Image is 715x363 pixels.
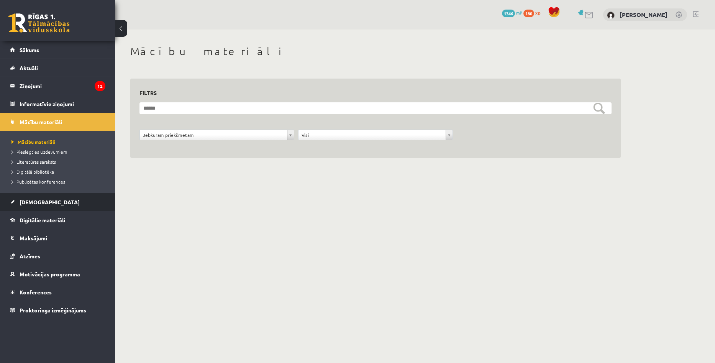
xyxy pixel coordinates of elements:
[20,64,38,71] span: Aktuāli
[95,81,105,91] i: 12
[620,11,667,18] a: [PERSON_NAME]
[20,77,105,95] legend: Ziņojumi
[20,95,105,113] legend: Informatīvie ziņojumi
[10,193,105,211] a: [DEMOGRAPHIC_DATA]
[11,179,65,185] span: Publicētas konferences
[11,158,107,165] a: Literatūras saraksts
[535,10,540,16] span: xp
[20,271,80,278] span: Motivācijas programma
[10,95,105,113] a: Informatīvie ziņojumi
[10,59,105,77] a: Aktuāli
[20,289,52,296] span: Konferences
[10,113,105,131] a: Mācību materiāli
[11,148,107,155] a: Pieslēgties Uzdevumiem
[10,211,105,229] a: Digitālie materiāli
[11,169,54,175] span: Digitālā bibliotēka
[516,10,522,16] span: mP
[523,10,534,17] span: 180
[10,41,105,59] a: Sākums
[20,307,86,314] span: Proktoringa izmēģinājums
[11,138,107,145] a: Mācību materiāli
[298,130,453,140] a: Visi
[20,229,105,247] legend: Maksājumi
[502,10,522,16] a: 1346 mP
[140,130,294,140] a: Jebkuram priekšmetam
[10,301,105,319] a: Proktoringa izmēģinājums
[20,199,80,205] span: [DEMOGRAPHIC_DATA]
[10,229,105,247] a: Maksājumi
[10,283,105,301] a: Konferences
[11,149,67,155] span: Pieslēgties Uzdevumiem
[11,178,107,185] a: Publicētas konferences
[8,13,70,33] a: Rīgas 1. Tālmācības vidusskola
[10,265,105,283] a: Motivācijas programma
[11,159,56,165] span: Literatūras saraksts
[523,10,544,16] a: 180 xp
[502,10,515,17] span: 1346
[607,11,615,19] img: Grigorijs Ivanovs
[20,118,62,125] span: Mācību materiāli
[20,46,39,53] span: Sākums
[11,168,107,175] a: Digitālā bibliotēka
[10,247,105,265] a: Atzīmes
[143,130,284,140] span: Jebkuram priekšmetam
[10,77,105,95] a: Ziņojumi12
[20,217,65,223] span: Digitālie materiāli
[302,130,443,140] span: Visi
[11,139,56,145] span: Mācību materiāli
[139,88,602,98] h3: Filtrs
[20,253,40,260] span: Atzīmes
[130,45,621,58] h1: Mācību materiāli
